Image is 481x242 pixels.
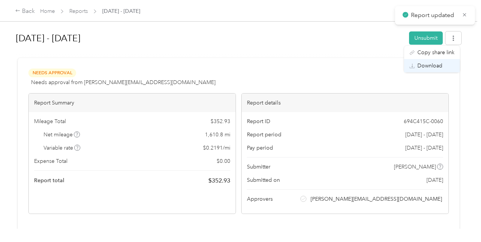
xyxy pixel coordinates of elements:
span: $ 352.93 [211,117,230,125]
span: $ 352.93 [208,176,230,185]
span: Copy share link [417,48,454,56]
p: Report updated [411,11,456,20]
span: [PERSON_NAME][EMAIL_ADDRESS][DOMAIN_NAME] [311,195,442,203]
span: Variable rate [44,144,81,152]
span: Submitted on [247,176,280,184]
span: Download [417,62,442,70]
span: $ 0.2191 / mi [203,144,230,152]
span: 1,610.8 mi [205,131,230,139]
a: Reports [69,8,88,14]
span: Report total [34,176,64,184]
span: [DATE] - [DATE] [405,131,443,139]
span: Report period [247,131,281,139]
span: Mileage Total [34,117,66,125]
a: Home [40,8,55,14]
span: Expense Total [34,157,67,165]
div: Back [15,7,35,16]
div: Report Summary [29,94,236,112]
span: Submitter [247,163,270,171]
span: 694C415C-0060 [404,117,443,125]
span: Report ID [247,117,270,125]
span: Approvers [247,195,273,203]
span: [DATE] [426,176,443,184]
h1: Aug 1 - 31, 2025 [16,29,404,47]
span: [DATE] - [DATE] [102,7,140,15]
span: [DATE] - [DATE] [405,144,443,152]
span: [PERSON_NAME] [394,163,436,171]
span: Net mileage [44,131,80,139]
span: Pay period [247,144,273,152]
span: Needs approval from [PERSON_NAME][EMAIL_ADDRESS][DOMAIN_NAME] [31,78,216,86]
iframe: Everlance-gr Chat Button Frame [439,200,481,242]
div: Report details [242,94,448,112]
span: Needs Approval [28,69,76,77]
span: $ 0.00 [217,157,230,165]
button: Unsubmit [409,31,443,45]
